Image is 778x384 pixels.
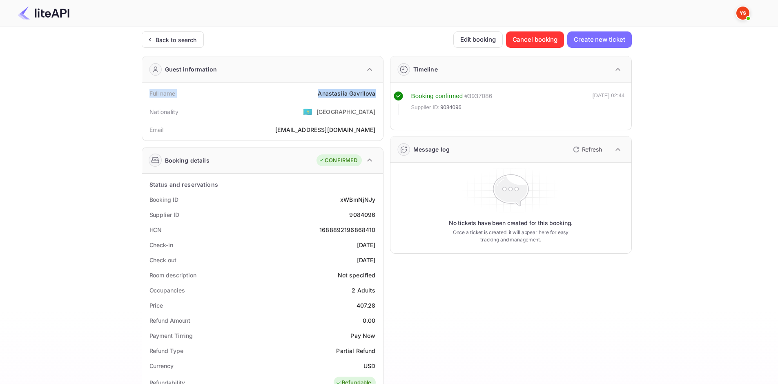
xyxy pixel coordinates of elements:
[453,31,503,48] button: Edit booking
[275,125,375,134] div: [EMAIL_ADDRESS][DOMAIN_NAME]
[357,256,376,264] div: [DATE]
[568,143,605,156] button: Refresh
[357,241,376,249] div: [DATE]
[149,195,178,204] div: Booking ID
[149,210,179,219] div: Supplier ID
[411,92,463,101] div: Booking confirmed
[449,219,573,227] p: No tickets have been created for this booking.
[363,362,375,370] div: USD
[338,271,376,279] div: Not specified
[464,92,492,101] div: # 3937086
[736,7,749,20] img: Yandex Support
[156,36,197,44] div: Back to search
[149,271,196,279] div: Room description
[149,89,175,98] div: Full name
[149,241,173,249] div: Check-in
[582,145,602,154] p: Refresh
[440,103,461,112] span: 9084096
[149,107,179,116] div: Nationality
[413,65,438,74] div: Timeline
[165,156,210,165] div: Booking details
[149,125,164,134] div: Email
[149,256,176,264] div: Check out
[165,65,217,74] div: Guest information
[350,331,375,340] div: Pay Now
[446,229,575,243] p: Once a ticket is created, it will appear here for easy tracking and management.
[149,225,162,234] div: HCN
[340,195,375,204] div: xWBmNjNJy
[318,89,375,98] div: Anastasiia Gavrilova
[363,316,376,325] div: 0.00
[349,210,375,219] div: 9084096
[336,346,375,355] div: Partial Refund
[149,331,193,340] div: Payment Timing
[149,316,191,325] div: Refund Amount
[319,225,375,234] div: 1688892196868410
[149,180,218,189] div: Status and reservations
[506,31,564,48] button: Cancel booking
[352,286,375,295] div: 2 Adults
[317,107,376,116] div: [GEOGRAPHIC_DATA]
[319,156,357,165] div: CONFIRMED
[149,346,183,355] div: Refund Type
[149,301,163,310] div: Price
[567,31,631,48] button: Create new ticket
[413,145,450,154] div: Message log
[149,362,174,370] div: Currency
[411,103,440,112] span: Supplier ID:
[303,104,312,119] span: United States
[593,92,625,115] div: [DATE] 02:44
[357,301,376,310] div: 407.28
[18,7,69,20] img: LiteAPI Logo
[149,286,185,295] div: Occupancies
